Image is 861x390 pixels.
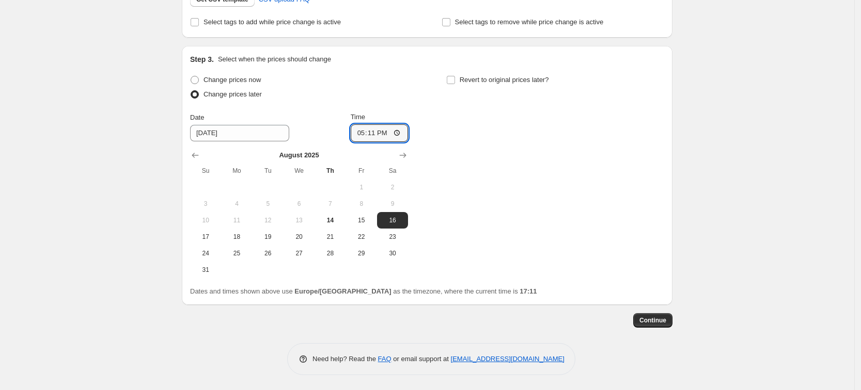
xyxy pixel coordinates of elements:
span: 28 [319,249,341,257]
span: 16 [381,216,404,224]
button: Tuesday August 19 2025 [253,229,284,245]
button: Monday August 4 2025 [221,196,252,212]
th: Wednesday [284,163,315,179]
button: Friday August 29 2025 [346,245,377,262]
button: Wednesday August 13 2025 [284,212,315,229]
button: Wednesday August 6 2025 [284,196,315,212]
button: Thursday August 21 2025 [315,229,346,245]
span: Date [190,113,204,121]
th: Tuesday [253,163,284,179]
span: Continue [639,316,666,324]
button: Wednesday August 27 2025 [284,245,315,262]
span: 13 [288,216,310,224]
button: Monday August 11 2025 [221,212,252,229]
button: Friday August 8 2025 [346,196,377,212]
button: Sunday August 17 2025 [190,229,221,245]
span: 27 [288,249,310,257]
th: Thursday [315,163,346,179]
button: Show previous month, July 2025 [188,148,202,163]
span: 10 [194,216,217,224]
span: 30 [381,249,404,257]
button: Saturday August 16 2025 [377,212,408,229]
span: Th [319,167,341,175]
th: Saturday [377,163,408,179]
span: 17 [194,233,217,241]
button: Continue [633,313,672,328]
button: Saturday August 2 2025 [377,179,408,196]
b: Europe/[GEOGRAPHIC_DATA] [294,287,391,295]
span: Sa [381,167,404,175]
input: 12:00 [351,124,409,142]
span: 31 [194,266,217,274]
button: Tuesday August 12 2025 [253,212,284,229]
span: 24 [194,249,217,257]
button: Thursday August 28 2025 [315,245,346,262]
a: FAQ [378,355,392,363]
button: Today Thursday August 14 2025 [315,212,346,229]
span: 11 [225,216,248,224]
a: [EMAIL_ADDRESS][DOMAIN_NAME] [451,355,565,363]
button: Saturday August 23 2025 [377,229,408,245]
span: Su [194,167,217,175]
b: 17:11 [520,287,537,295]
span: 18 [225,233,248,241]
button: Tuesday August 26 2025 [253,245,284,262]
button: Sunday August 3 2025 [190,196,221,212]
button: Sunday August 31 2025 [190,262,221,278]
button: Saturday August 30 2025 [377,245,408,262]
span: We [288,167,310,175]
button: Friday August 1 2025 [346,179,377,196]
th: Monday [221,163,252,179]
span: 7 [319,200,341,208]
span: 6 [288,200,310,208]
span: Tu [257,167,279,175]
button: Friday August 22 2025 [346,229,377,245]
span: 20 [288,233,310,241]
span: 29 [350,249,373,257]
span: 8 [350,200,373,208]
span: 2 [381,183,404,191]
span: 1 [350,183,373,191]
span: 3 [194,200,217,208]
span: 22 [350,233,373,241]
th: Sunday [190,163,221,179]
span: Fr [350,167,373,175]
span: Dates and times shown above use as the timezone, where the current time is [190,287,537,295]
button: Sunday August 24 2025 [190,245,221,262]
span: 15 [350,216,373,224]
span: 9 [381,200,404,208]
span: Select tags to remove while price change is active [455,18,604,26]
span: 26 [257,249,279,257]
button: Wednesday August 20 2025 [284,229,315,245]
h2: Step 3. [190,54,214,64]
span: or email support at [392,355,451,363]
button: Show next month, September 2025 [396,148,410,163]
button: Tuesday August 5 2025 [253,196,284,212]
p: Select when the prices should change [218,54,331,64]
input: 8/14/2025 [190,125,289,141]
button: Thursday August 7 2025 [315,196,346,212]
span: 23 [381,233,404,241]
span: Mo [225,167,248,175]
button: Saturday August 9 2025 [377,196,408,212]
button: Monday August 18 2025 [221,229,252,245]
button: Sunday August 10 2025 [190,212,221,229]
span: Change prices now [203,76,261,84]
span: Revert to original prices later? [460,76,549,84]
span: Change prices later [203,90,262,98]
span: 14 [319,216,341,224]
button: Friday August 15 2025 [346,212,377,229]
span: 19 [257,233,279,241]
span: 12 [257,216,279,224]
span: 21 [319,233,341,241]
span: 5 [257,200,279,208]
span: 4 [225,200,248,208]
span: Time [351,113,365,121]
button: Monday August 25 2025 [221,245,252,262]
span: Select tags to add while price change is active [203,18,341,26]
span: 25 [225,249,248,257]
th: Friday [346,163,377,179]
span: Need help? Read the [312,355,378,363]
